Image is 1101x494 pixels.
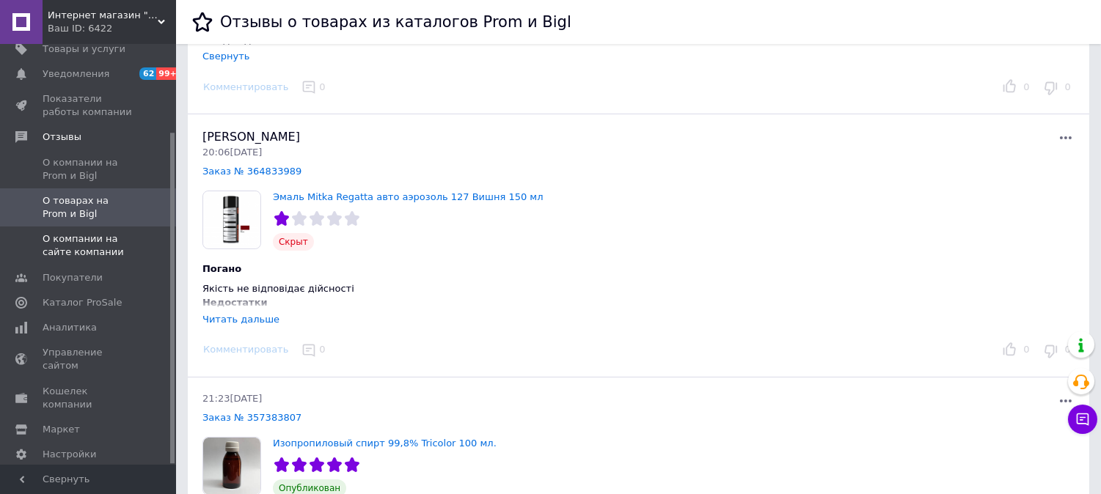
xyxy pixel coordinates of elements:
[202,263,241,274] span: Погано
[202,412,301,423] a: Заказ № 357383807
[43,130,81,144] span: Отзывы
[43,448,96,461] span: Настройки
[48,9,158,22] span: Интернет магазин "Триколор"
[202,147,262,158] span: 20:06[DATE]
[48,22,176,35] div: Ваш ID: 6422
[43,156,136,183] span: О компании на Prom и Bigl
[43,271,103,284] span: Покупатели
[1068,405,1097,434] button: Чат с покупателем
[139,67,156,80] span: 62
[220,13,571,31] h1: Отзывы о товарах из каталогов Prom и Bigl
[202,297,268,308] span: Недостатки
[43,232,136,259] span: О компании на сайте компании
[203,191,260,248] img: Эмаль Mitka Regatta авто аэрозоль 127 Вишня 150 мл
[202,393,262,404] span: 21:23[DATE]
[273,233,314,251] span: Скрыт
[202,283,354,294] span: Якість не відповідає дійсності
[43,321,97,334] span: Аналитика
[202,51,249,62] div: Свернуть
[43,385,136,411] span: Кошелек компании
[43,194,136,221] span: О товарах на Prom и Bigl
[202,314,279,325] div: Читать дальше
[43,92,136,119] span: Показатели работы компании
[156,67,180,80] span: 99+
[43,296,122,309] span: Каталог ProSale
[273,438,497,449] a: Изопропиловый спирт 99,8% Tricolor 100 мл.
[43,346,136,372] span: Управление сайтом
[43,67,109,81] span: Уведомления
[202,130,300,144] span: [PERSON_NAME]
[202,166,301,177] a: Заказ № 364833989
[43,43,125,56] span: Товары и услуги
[273,191,544,202] a: Эмаль Mitka Regatta авто аэрозоль 127 Вишня 150 мл
[43,423,80,436] span: Маркет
